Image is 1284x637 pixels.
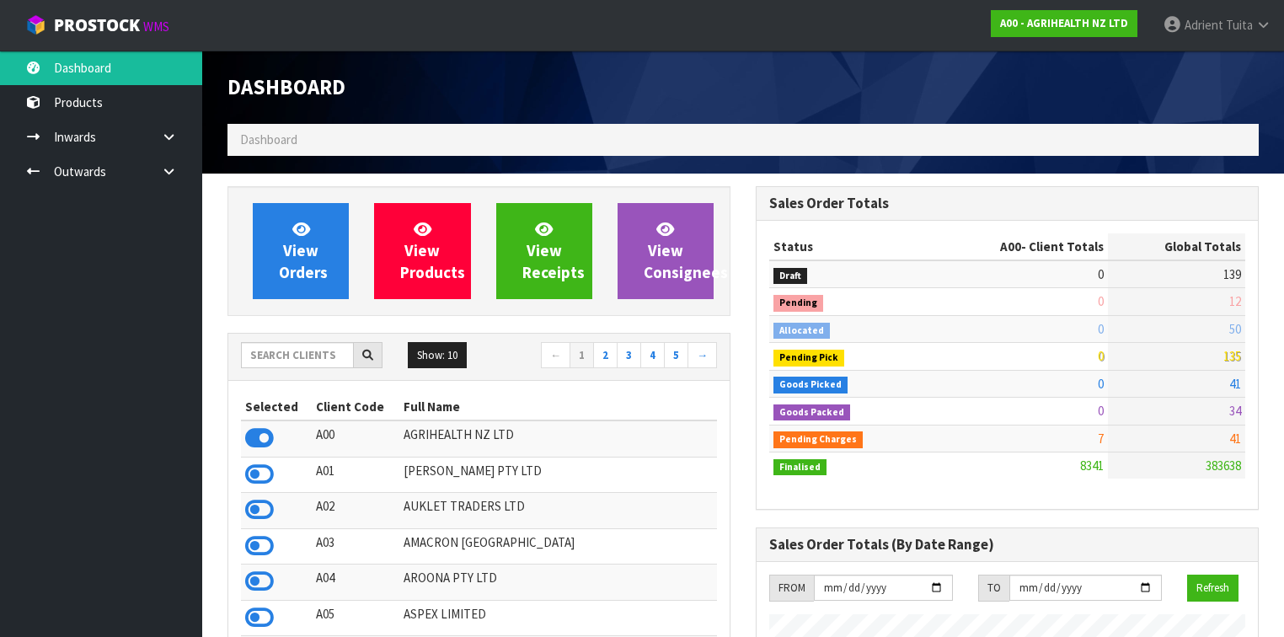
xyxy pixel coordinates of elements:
span: 8341 [1080,458,1104,474]
td: AMACRON [GEOGRAPHIC_DATA] [399,528,717,564]
td: A02 [312,493,400,528]
span: Pending Pick [773,350,844,367]
span: View Receipts [522,219,585,282]
span: View Orders [279,219,328,282]
strong: A00 - AGRIHEALTH NZ LTD [1000,16,1128,30]
h3: Sales Order Totals (By Date Range) [769,537,1245,553]
td: A04 [312,565,400,600]
td: AROONA PTY LTD [399,565,717,600]
span: 34 [1229,403,1241,419]
span: Tuita [1226,17,1253,33]
a: ← [541,342,570,369]
img: cube-alt.png [25,14,46,35]
span: ProStock [54,14,140,36]
a: ViewOrders [253,203,349,299]
td: [PERSON_NAME] PTY LTD [399,457,717,492]
a: A00 - AGRIHEALTH NZ LTD [991,10,1137,37]
a: ViewReceipts [496,203,592,299]
span: 0 [1098,321,1104,337]
a: 3 [617,342,641,369]
button: Refresh [1187,575,1239,602]
span: 383638 [1206,458,1241,474]
span: Dashboard [240,131,297,147]
a: → [687,342,717,369]
span: 12 [1229,293,1241,309]
th: Status [769,233,927,260]
span: 135 [1223,348,1241,364]
a: 2 [593,342,618,369]
td: AGRIHEALTH NZ LTD [399,420,717,457]
a: ViewProducts [374,203,470,299]
span: Adrient [1185,17,1223,33]
div: TO [978,575,1009,602]
td: AUKLET TRADERS LTD [399,493,717,528]
span: 41 [1229,376,1241,392]
span: 0 [1098,376,1104,392]
a: ViewConsignees [618,203,714,299]
a: 5 [664,342,688,369]
span: 50 [1229,321,1241,337]
span: View Consignees [644,219,728,282]
span: Dashboard [227,73,345,100]
td: A00 [312,420,400,457]
td: A05 [312,600,400,635]
nav: Page navigation [491,342,717,372]
span: View Products [400,219,465,282]
span: Goods Picked [773,377,848,393]
span: A00 [1000,238,1021,254]
span: Draft [773,268,807,285]
td: A01 [312,457,400,492]
th: - Client Totals [927,233,1108,260]
th: Global Totals [1108,233,1245,260]
span: Goods Packed [773,404,850,421]
div: FROM [769,575,814,602]
h3: Sales Order Totals [769,195,1245,211]
a: 4 [640,342,665,369]
span: 0 [1098,293,1104,309]
span: Pending Charges [773,431,863,448]
span: Pending [773,295,823,312]
button: Show: 10 [408,342,467,369]
a: 1 [570,342,594,369]
td: ASPEX LIMITED [399,600,717,635]
span: Finalised [773,459,827,476]
th: Client Code [312,393,400,420]
span: 7 [1098,431,1104,447]
th: Full Name [399,393,717,420]
small: WMS [143,19,169,35]
span: 0 [1098,403,1104,419]
span: 41 [1229,431,1241,447]
th: Selected [241,393,312,420]
span: 139 [1223,266,1241,282]
span: Allocated [773,323,830,340]
span: 0 [1098,266,1104,282]
td: A03 [312,528,400,564]
span: 0 [1098,348,1104,364]
input: Search clients [241,342,354,368]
